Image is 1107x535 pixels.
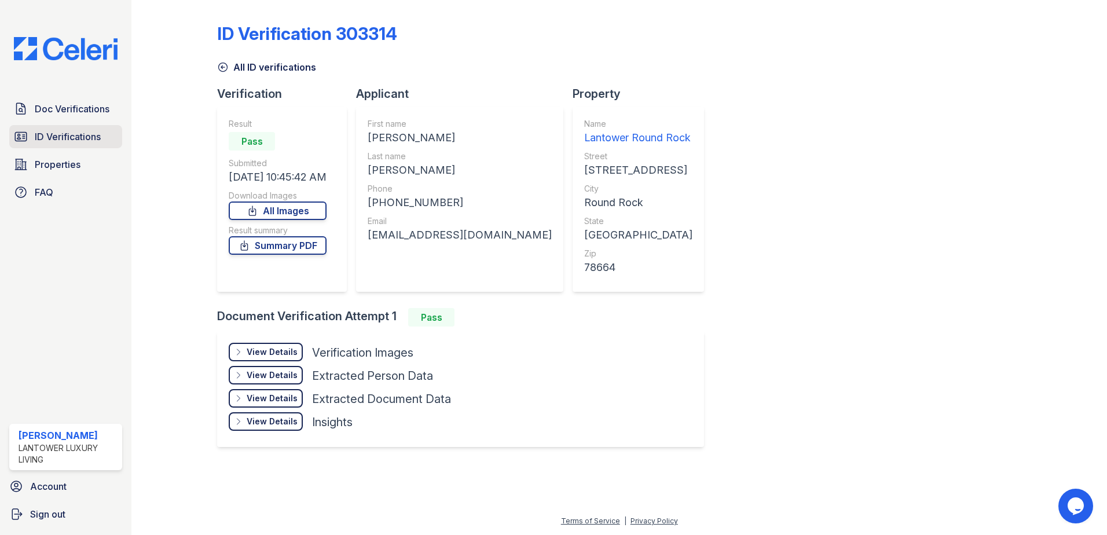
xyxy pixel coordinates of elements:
div: [EMAIL_ADDRESS][DOMAIN_NAME] [368,227,552,243]
span: Doc Verifications [35,102,109,116]
div: Result summary [229,225,327,236]
a: ID Verifications [9,125,122,148]
div: Street [584,151,692,162]
div: View Details [247,393,298,404]
div: Verification [217,86,356,102]
a: Properties [9,153,122,176]
a: Doc Verifications [9,97,122,120]
a: Summary PDF [229,236,327,255]
a: FAQ [9,181,122,204]
div: Document Verification Attempt 1 [217,308,713,327]
div: Property [573,86,713,102]
div: Last name [368,151,552,162]
a: Privacy Policy [631,516,678,525]
a: Name Lantower Round Rock [584,118,692,146]
div: Pass [229,132,275,151]
div: ID Verification 303314 [217,23,397,44]
div: [PERSON_NAME] [368,162,552,178]
a: Terms of Service [561,516,620,525]
div: [PERSON_NAME] [19,428,118,442]
div: Round Rock [584,195,692,211]
div: Extracted Person Data [312,368,433,384]
div: Download Images [229,190,327,201]
div: Applicant [356,86,573,102]
div: Zip [584,248,692,259]
a: All Images [229,201,327,220]
span: Properties [35,157,80,171]
div: Lantower Round Rock [584,130,692,146]
div: Verification Images [312,345,413,361]
a: All ID verifications [217,60,316,74]
span: Sign out [30,507,65,521]
div: [GEOGRAPHIC_DATA] [584,227,692,243]
div: [DATE] 10:45:42 AM [229,169,327,185]
div: Email [368,215,552,227]
div: Extracted Document Data [312,391,451,407]
div: Pass [408,308,454,327]
div: Phone [368,183,552,195]
span: ID Verifications [35,130,101,144]
a: Sign out [5,503,127,526]
div: Name [584,118,692,130]
iframe: chat widget [1058,489,1095,523]
div: View Details [247,369,298,381]
div: Insights [312,414,353,430]
div: 78664 [584,259,692,276]
div: View Details [247,416,298,427]
div: Result [229,118,327,130]
div: [PERSON_NAME] [368,130,552,146]
div: Lantower Luxury Living [19,442,118,466]
div: View Details [247,346,298,358]
a: Account [5,475,127,498]
div: City [584,183,692,195]
span: Account [30,479,67,493]
div: First name [368,118,552,130]
div: [PHONE_NUMBER] [368,195,552,211]
img: CE_Logo_Blue-a8612792a0a2168367f1c8372b55b34899dd931a85d93a1a3d3e32e68fde9ad4.png [5,37,127,60]
div: | [624,516,626,525]
span: FAQ [35,185,53,199]
div: Submitted [229,157,327,169]
div: [STREET_ADDRESS] [584,162,692,178]
div: State [584,215,692,227]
